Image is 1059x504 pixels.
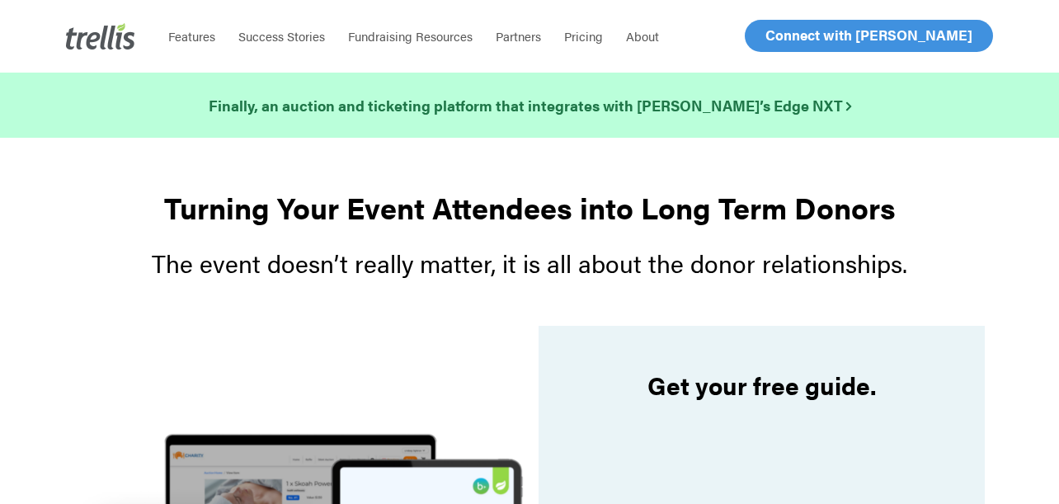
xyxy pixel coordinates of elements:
span: Partners [496,27,541,45]
a: Pricing [553,28,614,45]
strong: Get your free guide. [647,367,877,403]
img: Trellis [66,23,135,49]
span: Success Stories [238,27,325,45]
span: About [626,27,659,45]
a: Success Stories [227,28,337,45]
a: Features [157,28,227,45]
a: Connect with [PERSON_NAME] [745,20,993,52]
span: Features [168,27,215,45]
strong: Turning Your Event Attendees into Long Term Donors [164,186,896,228]
a: About [614,28,671,45]
span: Connect with [PERSON_NAME] [765,25,972,45]
span: The event doesn’t really matter, it is all about the donor relationships. [152,245,907,280]
a: Finally, an auction and ticketing platform that integrates with [PERSON_NAME]’s Edge NXT [209,94,851,117]
span: Pricing [564,27,603,45]
a: Fundraising Resources [337,28,484,45]
a: Partners [484,28,553,45]
strong: Finally, an auction and ticketing platform that integrates with [PERSON_NAME]’s Edge NXT [209,95,851,115]
span: Fundraising Resources [348,27,473,45]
